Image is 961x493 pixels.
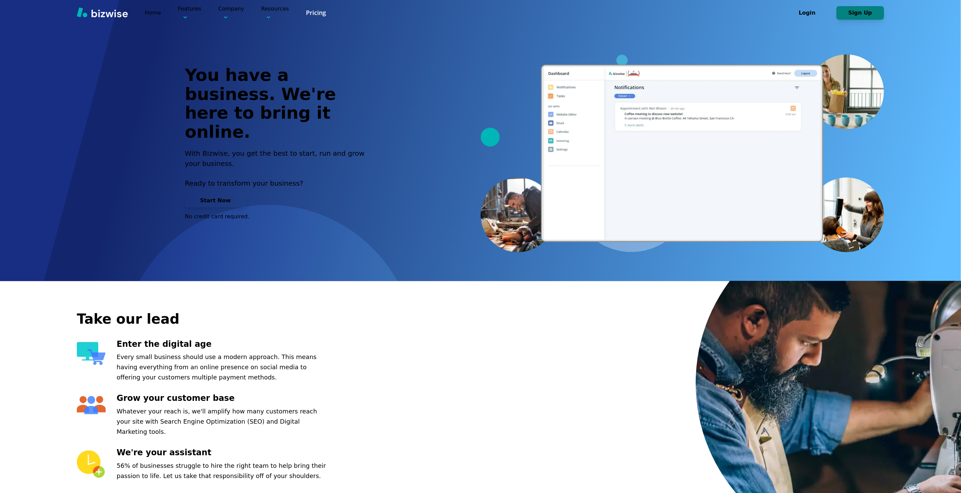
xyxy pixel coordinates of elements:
[218,5,244,21] p: Company
[185,194,246,207] button: Start Now
[77,396,106,414] img: Grow your customer base Icon
[185,178,373,188] p: Ready to transform your business?
[837,6,884,20] button: Sign Up
[77,310,587,328] h2: Take our lead
[145,10,161,16] a: Home
[306,8,326,17] a: Pricing
[185,213,373,220] p: No credit card required.
[117,461,332,481] p: 56% of businesses struggle to hire the right team to help bring their passion to life. Let us tak...
[117,447,332,458] h3: We're your assistant
[185,197,246,204] a: Start Now
[837,10,884,16] a: Sign Up
[185,66,373,141] h1: You have a business. We're here to bring it online.
[117,339,332,350] h3: Enter the digital age
[117,406,332,437] p: Whatever your reach is, we'll amplify how many customers reach your site with Search Engine Optim...
[77,451,106,479] img: We're your assistant Icon
[77,7,128,17] img: Bizwise Logo
[185,148,373,169] h2: With Bizwise, you get the best to start, run and grow your business.
[784,10,837,16] a: Login
[178,5,201,21] p: Features
[117,393,332,404] h3: Grow your customer base
[77,342,106,365] img: Enter the digital age Icon
[784,6,831,20] button: Login
[261,5,289,21] p: Resources
[117,352,332,382] p: Every small business should use a modern approach. This means having everything from an online pr...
